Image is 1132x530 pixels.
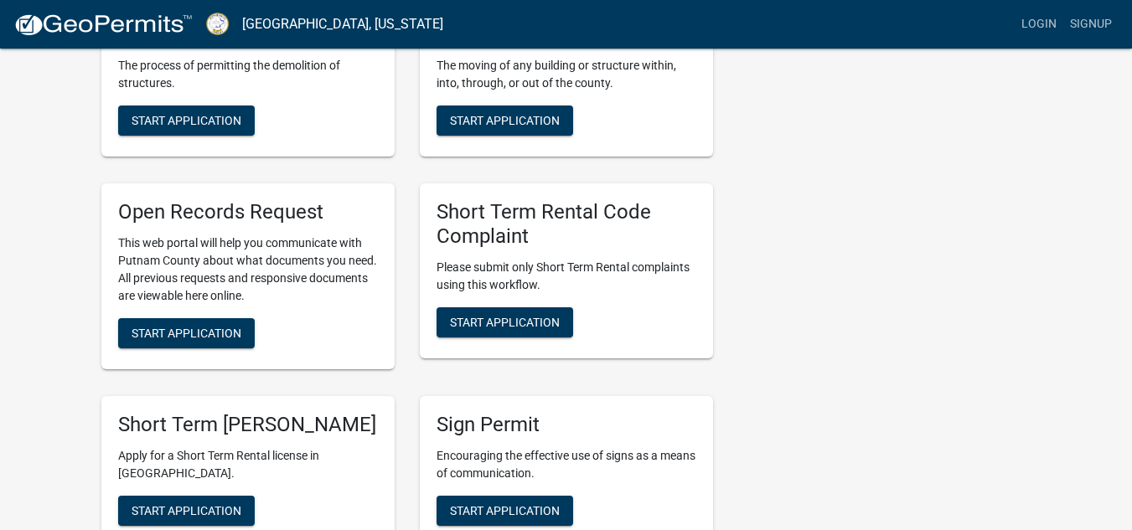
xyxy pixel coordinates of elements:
p: Encouraging the effective use of signs as a means of communication. [437,447,696,482]
p: This web portal will help you communicate with Putnam County about what documents you need. All p... [118,234,378,305]
h5: Short Term [PERSON_NAME] [118,413,378,437]
p: The moving of any building or structure within, into, through, or out of the county. [437,57,696,92]
h5: Open Records Request [118,200,378,224]
span: Start Application [450,315,560,328]
p: Apply for a Short Term Rental license in [GEOGRAPHIC_DATA]. [118,447,378,482]
button: Start Application [118,318,255,348]
img: Putnam County, Georgia [206,13,229,35]
button: Start Application [118,496,255,526]
span: Start Application [450,113,560,126]
button: Start Application [437,307,573,337]
a: Signup [1063,8,1119,40]
a: [GEOGRAPHIC_DATA], [US_STATE] [242,10,443,39]
button: Start Application [437,105,573,136]
span: Start Application [132,113,241,126]
p: Please submit only Short Term Rental complaints using this workflow. [437,259,696,294]
span: Start Application [132,503,241,517]
p: The process of permitting the demolition of structures. [118,57,378,92]
span: Start Application [450,503,560,517]
span: Start Application [132,326,241,339]
h5: Sign Permit [437,413,696,437]
a: Login [1015,8,1063,40]
button: Start Application [437,496,573,526]
button: Start Application [118,105,255,136]
h5: Short Term Rental Code Complaint [437,200,696,249]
